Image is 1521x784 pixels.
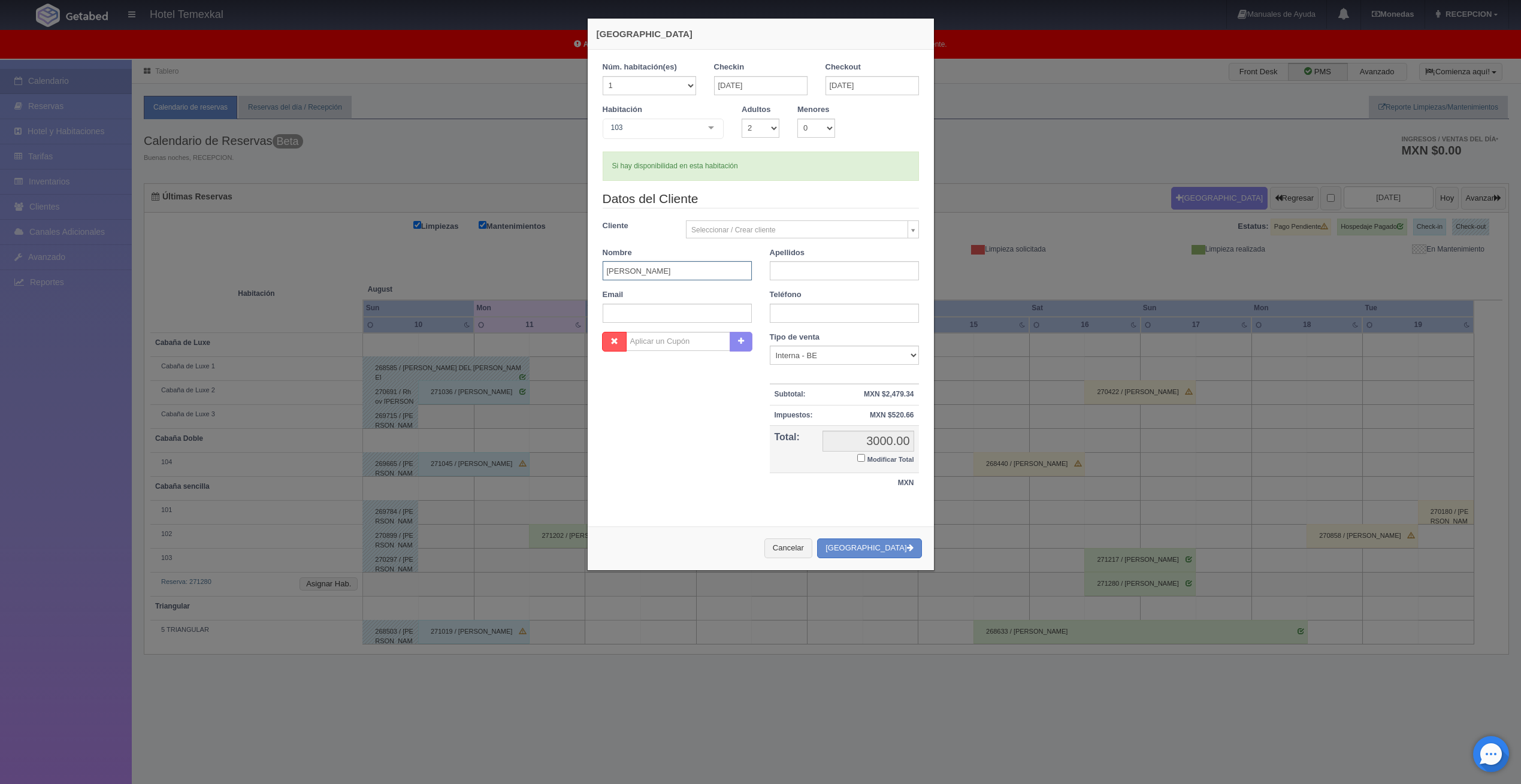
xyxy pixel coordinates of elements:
[626,332,730,351] input: Aplicar un Cupón
[603,289,624,301] label: Email
[898,479,914,487] strong: MXN
[770,247,805,259] label: Apellidos
[864,390,914,398] strong: MXN $2,479.34
[597,28,925,40] h4: [GEOGRAPHIC_DATA]
[603,190,919,208] legend: Datos del Cliente
[742,104,770,116] label: Adultos
[691,221,903,239] span: Seleccionar / Crear cliente
[817,538,921,558] button: [GEOGRAPHIC_DATA]
[714,76,808,95] input: DD-MM-AAAA
[594,220,678,232] label: Cliente
[797,104,829,116] label: Menores
[686,220,919,238] a: Seleccionar / Crear cliente
[603,247,632,259] label: Nombre
[608,122,700,134] span: 103
[770,332,820,343] label: Tipo de venta
[714,62,745,73] label: Checkin
[770,405,818,425] th: Impuestos:
[770,289,802,301] label: Teléfono
[825,76,919,95] input: DD-MM-AAAA
[603,152,919,181] div: Si hay disponibilidad en esta habitación
[770,425,818,473] th: Total:
[764,538,812,558] button: Cancelar
[870,411,914,419] strong: MXN $520.66
[867,456,914,463] small: Modificar Total
[770,384,818,405] th: Subtotal:
[603,62,677,73] label: Núm. habitación(es)
[825,62,861,73] label: Checkout
[857,454,865,462] input: Modificar Total
[603,104,642,116] label: Habitación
